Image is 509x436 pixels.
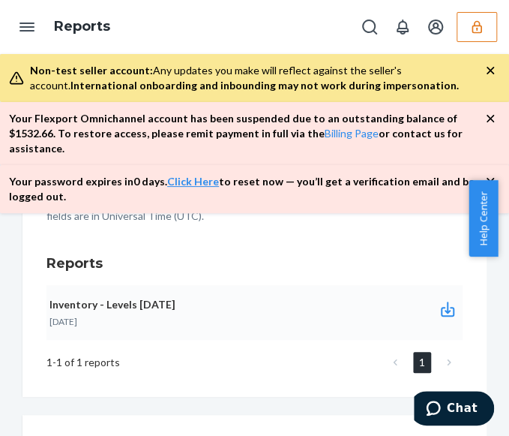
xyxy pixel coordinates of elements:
button: Open notifications [388,12,418,42]
p: Your password expires in 0 days . to reset now — you’ll get a verification email and be logged out. [9,174,485,204]
strong: Column [30,281,76,297]
a: Billing Page [325,127,379,140]
span: Non-test seller account: [30,64,153,77]
h3: Reports [46,254,463,273]
p: NAME [30,413,112,435]
button: Open Search Box [355,12,385,42]
h2: Description [22,99,337,126]
div: Any updates you make will reflect against the seller's account. [30,63,485,93]
time: [DATE] [49,316,77,327]
a: Click Here [167,175,219,188]
button: Help Center [469,180,498,257]
p: Timestamp of report created date in UTC [124,335,330,378]
strong: Description [124,281,193,297]
span: 1 - 1 of 1 reports [46,355,120,370]
p: Inventory - Levels [DATE] [49,297,320,312]
a: Page 1 is your current page [413,352,431,373]
button: Open Navigation [12,12,42,42]
iframe: Opens a widget where you can chat to one of our agents [414,391,494,428]
h2: Documentation [22,221,337,248]
div: 512 Inventory - Levels Today Report [22,30,337,80]
p: This report provides [DATE] inventory levels by SKU at each fulfillment center. In addition, you ... [22,134,337,198]
p: Name of the SKU in inventory [124,413,330,435]
ol: breadcrumbs [42,5,122,49]
button: Inventory - Levels [DATE][DATE] [46,285,463,340]
p: Your Flexport Omnichannel account has been suspended due to an outstanding balance of $ 1532.66 .... [9,111,485,156]
button: Open account menu [421,12,451,42]
span: International onboarding and inbounding may not work during impersonation. [70,79,459,92]
a: Reports [54,18,110,35]
td: SNAPSHOT TIME [24,329,118,407]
